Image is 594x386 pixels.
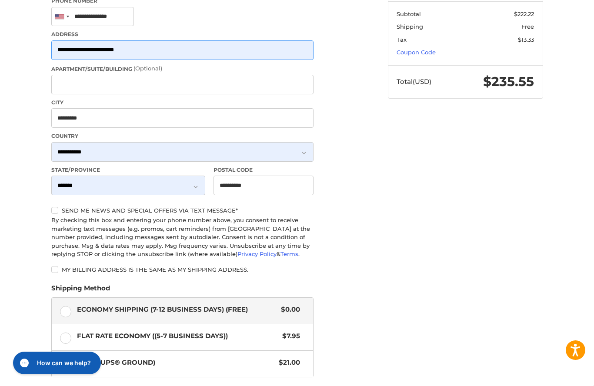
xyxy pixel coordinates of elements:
a: Terms [280,250,298,257]
iframe: Gorgias live chat messenger [9,349,103,377]
label: Send me news and special offers via text message* [51,207,314,214]
span: $13.33 [518,36,534,43]
label: Postal Code [214,166,314,174]
span: Shipping [397,23,423,30]
a: Privacy Policy [237,250,277,257]
label: State/Province [51,166,205,174]
span: $21.00 [275,358,300,368]
span: $7.95 [278,331,300,341]
label: My billing address is the same as my shipping address. [51,266,314,273]
span: Subtotal [397,10,421,17]
span: Total (USD) [397,77,431,86]
span: UPS® (UPS® Ground) [77,358,275,368]
div: United States: +1 [52,7,72,26]
legend: Shipping Method [51,283,110,297]
small: (Optional) [133,65,162,72]
span: Free [521,23,534,30]
span: $235.55 [483,73,534,90]
label: Address [51,30,314,38]
label: Country [51,132,314,140]
span: Economy Shipping (7-12 Business Days) (Free) [77,305,277,315]
label: Apartment/Suite/Building [51,64,314,73]
label: City [51,99,314,106]
span: Tax [397,36,407,43]
span: $0.00 [277,305,300,315]
span: $222.22 [514,10,534,17]
a: Coupon Code [397,49,436,56]
span: Flat Rate Economy ((5-7 Business Days)) [77,331,278,341]
div: By checking this box and entering your phone number above, you consent to receive marketing text ... [51,216,314,259]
